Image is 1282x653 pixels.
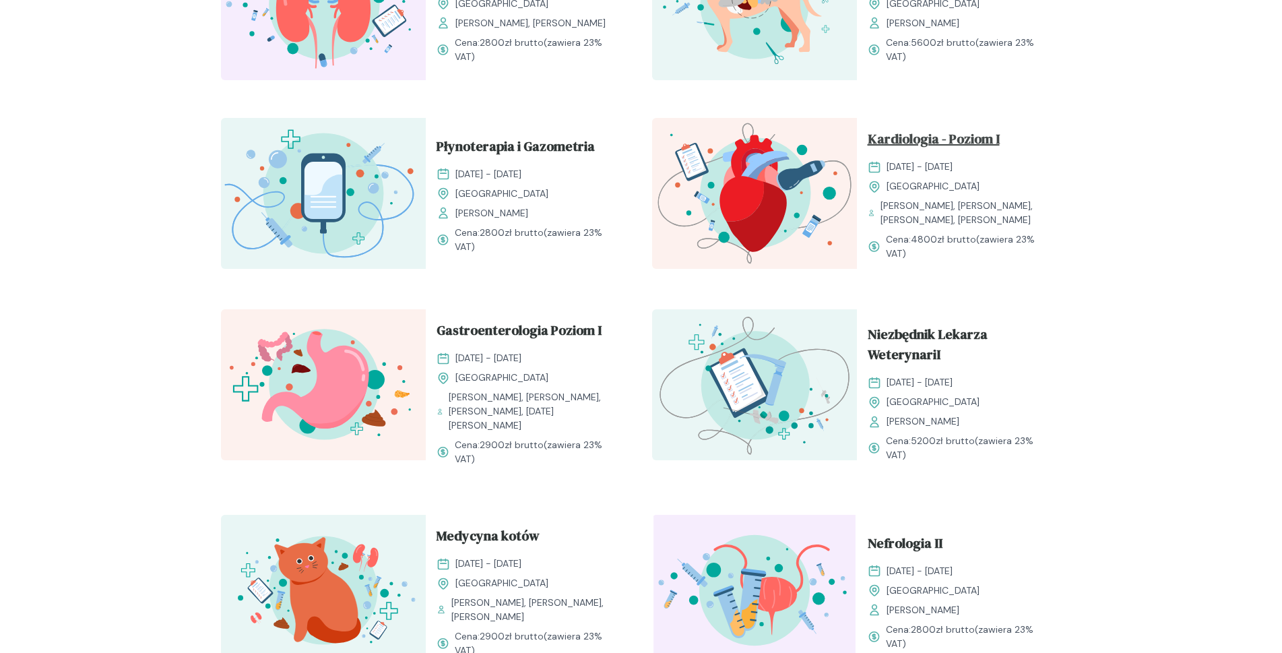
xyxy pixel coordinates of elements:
span: Cena: (zawiera 23% VAT) [455,438,620,466]
span: [DATE] - [DATE] [455,167,521,181]
span: [DATE] - [DATE] [455,557,521,571]
a: Niezbędnik Lekarza WeterynariI [868,324,1051,370]
a: Kardiologia - Poziom I [868,129,1051,154]
span: [PERSON_NAME], [PERSON_NAME], [PERSON_NAME], [DATE][PERSON_NAME] [449,390,620,433]
img: ZpbGfh5LeNNTxNm4_KardioI_T.svg [652,118,857,269]
img: Zpbdlx5LeNNTxNvT_GastroI_T.svg [221,309,426,460]
span: Cena: (zawiera 23% VAT) [455,226,620,254]
span: 2800 zł brutto [480,226,544,239]
span: [PERSON_NAME] [455,206,528,220]
span: [DATE] - [DATE] [455,351,521,365]
span: [PERSON_NAME], [PERSON_NAME], [PERSON_NAME] [451,596,619,624]
span: Płynoterapia i Gazometria [437,136,595,162]
a: Medycyna kotów [437,526,620,551]
span: Cena: (zawiera 23% VAT) [886,36,1051,64]
span: [PERSON_NAME] [887,603,959,617]
span: [DATE] - [DATE] [887,375,953,390]
span: [DATE] - [DATE] [887,564,953,578]
span: Medycyna kotów [437,526,540,551]
span: [GEOGRAPHIC_DATA] [455,371,548,385]
span: Cena: (zawiera 23% VAT) [886,623,1051,651]
a: Gastroenterologia Poziom I [437,320,620,346]
span: Nefrologia II [868,533,942,559]
img: aHe4VUMqNJQqH-M0_ProcMH_T.svg [652,309,857,460]
span: 5200 zł brutto [911,435,975,447]
span: [PERSON_NAME], [PERSON_NAME], [PERSON_NAME], [PERSON_NAME] [880,199,1051,227]
span: 2800 zł brutto [911,623,975,635]
span: [DATE] - [DATE] [887,160,953,174]
img: Zpay8B5LeNNTxNg0_P%C5%82ynoterapia_T.svg [221,118,426,269]
span: [GEOGRAPHIC_DATA] [455,576,548,590]
span: [GEOGRAPHIC_DATA] [887,179,980,193]
span: [GEOGRAPHIC_DATA] [887,395,980,409]
span: Cena: (zawiera 23% VAT) [886,434,1051,462]
span: [PERSON_NAME], [PERSON_NAME] [455,16,606,30]
a: Nefrologia II [868,533,1051,559]
span: 5600 zł brutto [911,36,975,49]
a: Płynoterapia i Gazometria [437,136,620,162]
span: [GEOGRAPHIC_DATA] [455,187,548,201]
span: [PERSON_NAME] [887,16,959,30]
span: Cena: (zawiera 23% VAT) [886,232,1051,261]
span: 2800 zł brutto [480,36,544,49]
span: 4800 zł brutto [911,233,976,245]
span: 2900 zł brutto [480,439,544,451]
span: Cena: (zawiera 23% VAT) [455,36,620,64]
span: Gastroenterologia Poziom I [437,320,602,346]
span: [GEOGRAPHIC_DATA] [887,584,980,598]
span: [PERSON_NAME] [887,414,959,429]
span: Kardiologia - Poziom I [868,129,1000,154]
span: 2900 zł brutto [480,630,544,642]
